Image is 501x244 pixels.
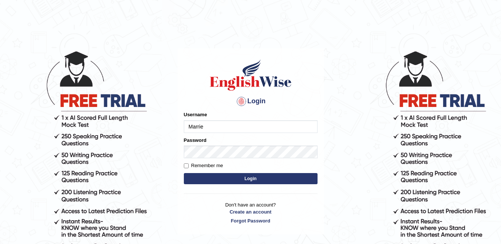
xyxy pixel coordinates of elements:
button: Login [184,173,318,184]
label: Password [184,137,206,144]
input: Remember me [184,163,189,168]
a: Create an account [184,208,318,215]
a: Forgot Password [184,217,318,224]
label: Remember me [184,162,223,169]
label: Username [184,111,207,118]
p: Don't have an account? [184,201,318,224]
h4: Login [184,95,318,107]
img: Logo of English Wise sign in for intelligent practice with AI [208,58,293,92]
